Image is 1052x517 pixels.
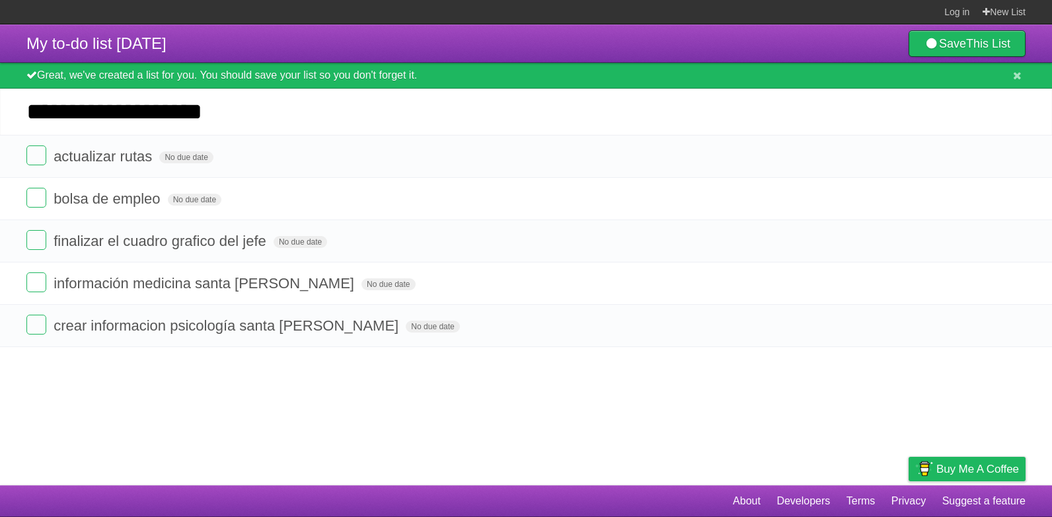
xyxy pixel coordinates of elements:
[891,489,926,514] a: Privacy
[26,315,46,335] label: Done
[54,148,155,165] span: actualizar rutas
[26,34,167,52] span: My to-do list [DATE]
[26,272,46,292] label: Done
[54,275,357,292] span: información medicina santa [PERSON_NAME]
[274,236,327,248] span: No due date
[26,230,46,250] label: Done
[54,190,163,207] span: bolsa de empleo
[915,457,933,480] img: Buy me a coffee
[54,233,270,249] span: finalizar el cuadro grafico del jefe
[361,278,415,290] span: No due date
[942,489,1026,514] a: Suggest a feature
[26,145,46,165] label: Done
[26,188,46,208] label: Done
[168,194,221,206] span: No due date
[909,30,1026,57] a: SaveThis List
[846,489,876,514] a: Terms
[54,317,402,334] span: crear informacion psicología santa [PERSON_NAME]
[936,457,1019,481] span: Buy me a coffee
[776,489,830,514] a: Developers
[966,37,1010,50] b: This List
[733,489,761,514] a: About
[406,321,459,333] span: No due date
[909,457,1026,481] a: Buy me a coffee
[159,151,213,163] span: No due date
